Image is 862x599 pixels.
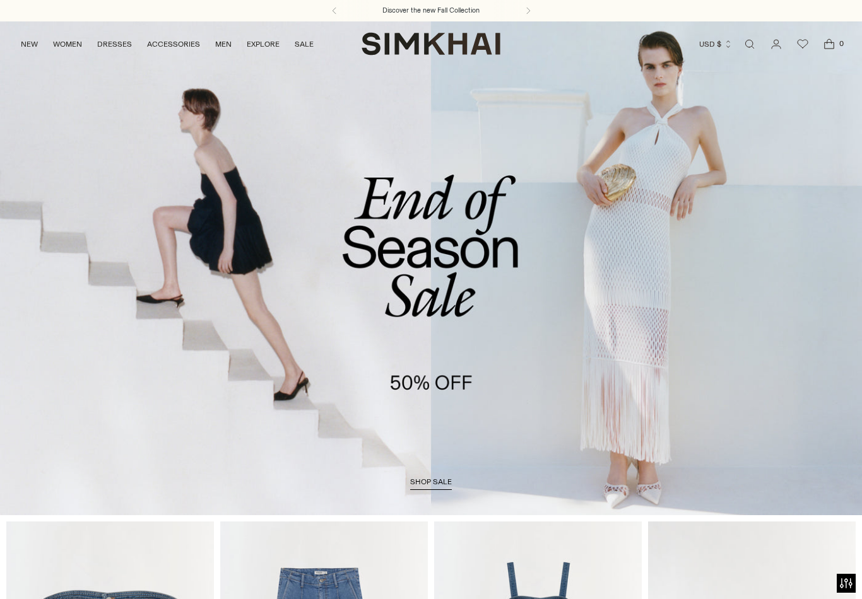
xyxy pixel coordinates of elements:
[21,30,38,58] a: NEW
[817,32,842,57] a: Open cart modal
[737,32,762,57] a: Open search modal
[410,477,452,486] span: shop sale
[295,30,314,58] a: SALE
[410,477,452,490] a: shop sale
[147,30,200,58] a: ACCESSORIES
[382,6,480,16] a: Discover the new Fall Collection
[215,30,232,58] a: MEN
[835,38,847,49] span: 0
[97,30,132,58] a: DRESSES
[764,32,789,57] a: Go to the account page
[10,551,127,589] iframe: Sign Up via Text for Offers
[53,30,82,58] a: WOMEN
[790,32,815,57] a: Wishlist
[362,32,500,56] a: SIMKHAI
[247,30,280,58] a: EXPLORE
[699,30,733,58] button: USD $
